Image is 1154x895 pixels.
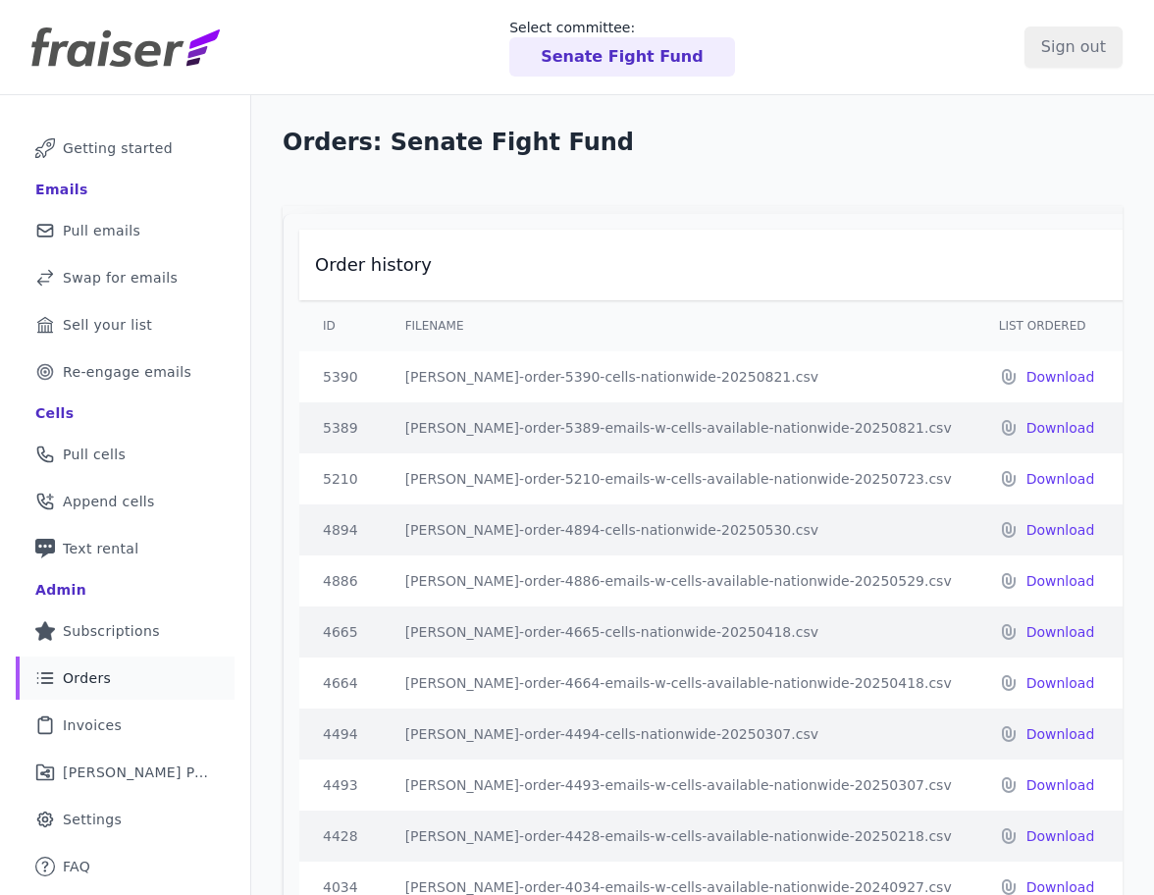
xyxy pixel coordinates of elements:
td: 5210 [299,453,382,504]
td: [PERSON_NAME]-order-4664-emails-w-cells-available-nationwide-20250418.csv [382,658,975,709]
td: [PERSON_NAME]-order-4886-emails-w-cells-available-nationwide-20250529.csv [382,555,975,606]
div: Admin [35,580,86,600]
th: List Ordered [975,300,1119,351]
a: Download [1026,775,1095,795]
span: Swap for emails [63,268,178,288]
td: [PERSON_NAME]-order-5389-emails-w-cells-available-nationwide-20250821.csv [382,402,975,453]
td: [PERSON_NAME]-order-4894-cells-nationwide-20250530.csv [382,504,975,555]
span: Invoices [63,715,122,735]
a: Pull cells [16,433,235,476]
a: Download [1026,418,1095,438]
h1: Orders: Senate Fight Fund [283,127,1123,158]
a: Download [1026,622,1095,642]
div: Cells [35,403,74,423]
span: Settings [63,810,122,829]
a: Getting started [16,127,235,170]
td: [PERSON_NAME]-order-4428-emails-w-cells-available-nationwide-20250218.csv [382,811,975,862]
a: Subscriptions [16,609,235,653]
a: Text rental [16,527,235,570]
td: [PERSON_NAME]-order-5390-cells-nationwide-20250821.csv [382,351,975,402]
a: Orders [16,657,235,700]
a: Swap for emails [16,256,235,299]
a: Download [1026,520,1095,540]
td: [PERSON_NAME]-order-4493-emails-w-cells-available-nationwide-20250307.csv [382,760,975,811]
span: Append cells [63,492,155,511]
a: Append cells [16,480,235,523]
a: Download [1026,826,1095,846]
a: Download [1026,724,1095,744]
p: Senate Fight Fund [541,45,703,69]
td: 4494 [299,709,382,760]
a: Re-engage emails [16,350,235,394]
span: Sell your list [63,315,152,335]
span: Getting started [63,138,173,158]
a: FAQ [16,845,235,888]
th: Filename [382,300,975,351]
a: Download [1026,367,1095,387]
a: Download [1026,673,1095,693]
td: 5390 [299,351,382,402]
a: Select committee: Senate Fight Fund [509,18,734,77]
span: Pull cells [63,445,126,464]
span: Pull emails [63,221,140,240]
span: Orders [63,668,111,688]
input: Sign out [1024,26,1123,68]
div: Emails [35,180,88,199]
a: [PERSON_NAME] Performance [16,751,235,794]
td: 4665 [299,606,382,658]
span: FAQ [63,857,90,876]
td: 4664 [299,658,382,709]
td: 4894 [299,504,382,555]
td: [PERSON_NAME]-order-5210-emails-w-cells-available-nationwide-20250723.csv [382,453,975,504]
p: Select committee: [509,18,734,37]
span: Subscriptions [63,621,160,641]
td: 5389 [299,402,382,453]
a: Pull emails [16,209,235,252]
td: [PERSON_NAME]-order-4494-cells-nationwide-20250307.csv [382,709,975,760]
span: [PERSON_NAME] Performance [63,763,211,782]
td: 4428 [299,811,382,862]
td: [PERSON_NAME]-order-4665-cells-nationwide-20250418.csv [382,606,975,658]
a: Settings [16,798,235,841]
td: 4886 [299,555,382,606]
img: Fraiser Logo [31,27,220,67]
td: 4493 [299,760,382,811]
span: Re-engage emails [63,362,191,382]
th: ID [299,300,382,351]
a: Download [1026,571,1095,591]
a: Download [1026,469,1095,489]
a: Invoices [16,704,235,747]
a: Sell your list [16,303,235,346]
span: Text rental [63,539,139,558]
